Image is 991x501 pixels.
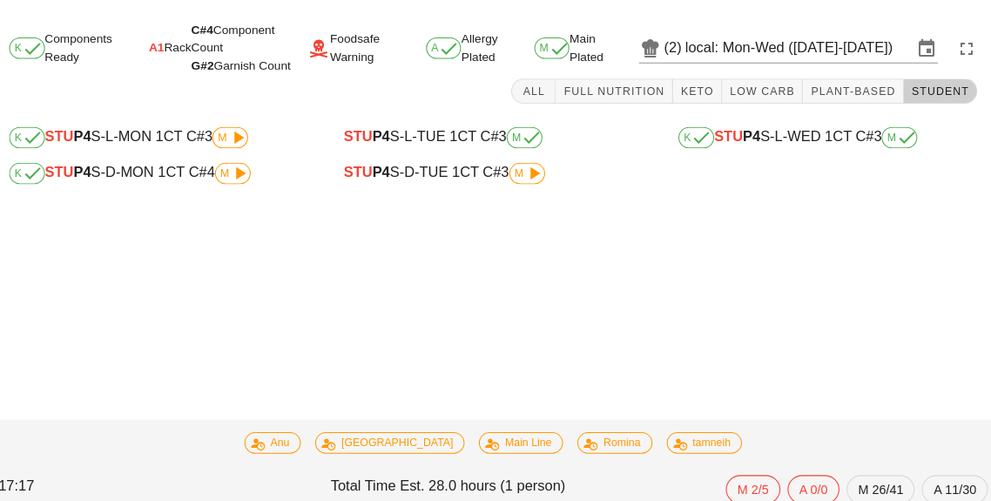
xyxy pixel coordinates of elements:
[230,169,254,179] span: M
[378,131,395,146] b: P4
[662,44,683,61] div: (2)
[711,131,738,146] span: STU
[516,169,541,179] span: M
[589,427,638,446] span: Romina
[676,129,967,150] div: S-L-WED 1 CT C#3
[718,82,798,106] button: Low Carb
[725,88,790,100] span: Low Carb
[902,88,959,100] span: Student
[879,134,903,145] span: M
[334,464,657,499] div: Total Time Est. 28.0 hours (1 person)
[895,82,967,106] button: Student
[556,82,671,106] button: Full Nutrition
[265,427,297,446] span: Anu
[24,129,315,150] div: S-L-MON 1 CT C#3
[350,166,378,180] span: STU
[59,131,87,146] span: STU
[30,134,54,145] span: K
[10,31,981,73] div: Components Ready Rack Foodsafe Warning Allergy Plated Main Plated
[678,88,711,100] span: Keto
[160,44,175,61] span: A1
[30,169,54,179] span: K
[435,47,460,58] span: A
[675,427,726,446] span: tamneih
[738,131,756,146] b: P4
[334,427,456,446] span: [GEOGRAPHIC_DATA]
[378,166,395,180] b: P4
[202,28,223,41] span: C#4
[793,469,821,495] span: A 0/0
[350,131,378,146] span: STU
[10,464,334,499] div: 17:17
[521,88,549,100] span: All
[681,134,705,145] span: K
[733,469,764,495] span: M 2/5
[493,427,552,446] span: Main Line
[227,134,252,145] span: M
[87,131,104,146] b: P4
[563,88,663,100] span: Full Nutrition
[87,166,104,180] b: P4
[513,82,556,106] button: All
[924,469,966,495] span: A 11/30
[671,82,718,106] button: Keto
[804,88,887,100] span: Plant-Based
[59,166,87,180] span: STU
[202,63,224,76] span: G#2
[797,82,895,106] button: Plant-Based
[541,47,565,58] span: M
[350,129,641,150] div: S-L-TUE 1 CT C#3
[514,134,538,145] span: M
[350,164,641,185] div: S-D-TUE 1 CT C#3
[30,47,54,58] span: K
[24,164,315,185] div: S-D-MON 1 CT C#4
[851,469,895,495] span: M 26/41
[202,26,316,78] div: Component Count Garnish Count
